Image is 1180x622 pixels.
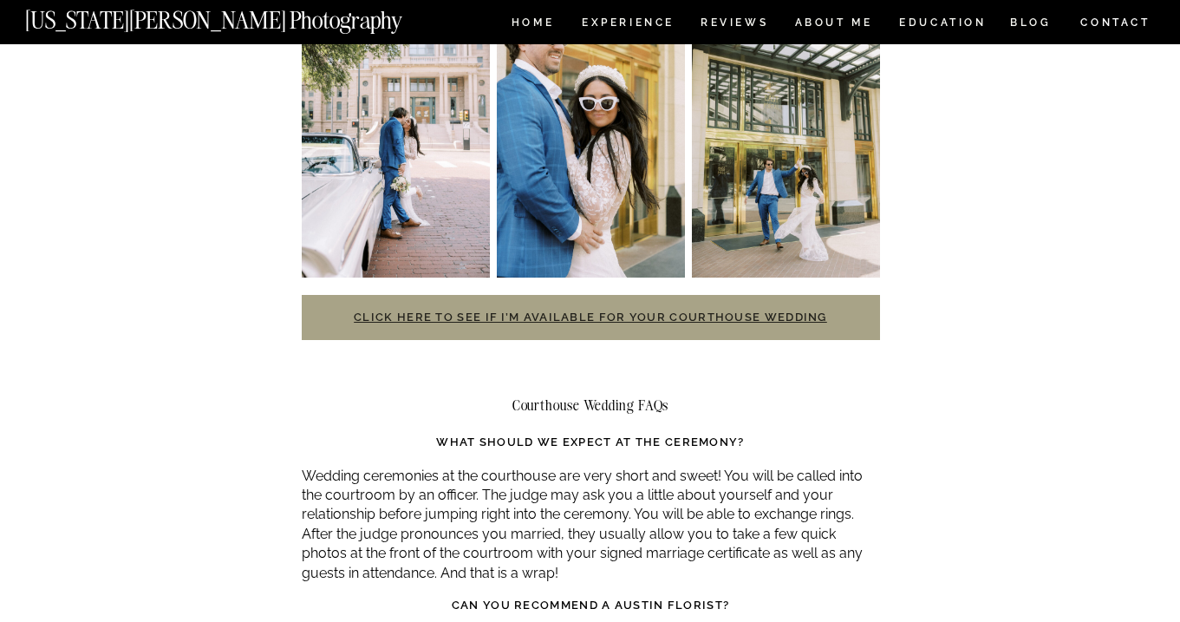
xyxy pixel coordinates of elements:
a: [US_STATE][PERSON_NAME] Photography [25,9,460,23]
strong: Can you recommend a Austin florist? [452,599,730,612]
a: REVIEWS [701,17,766,32]
h2: Courthouse Wedding FAQs [302,397,880,413]
a: HOME [508,17,557,32]
a: Experience [582,17,673,32]
a: EDUCATION [897,17,988,32]
a: BLOG [1010,17,1052,32]
strong: What should we expect at the ceremony? [436,435,744,448]
a: ABOUT ME [794,17,873,32]
a: Click here to see if I’m available for your courthouse wedding [354,311,827,324]
a: CONTACT [1079,13,1151,32]
p: Wedding ceremonies at the courthouse are very short and sweet! You will be called into the courtr... [302,467,880,583]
